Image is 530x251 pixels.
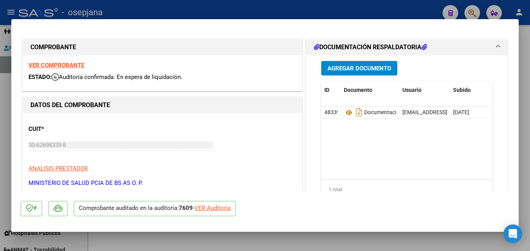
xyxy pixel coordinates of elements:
[453,109,469,115] span: [DATE]
[194,204,231,213] div: VER Auditoría
[306,55,507,217] div: DOCUMENTACIÓN RESPALDATORIA
[327,65,391,72] span: Agregar Documento
[74,201,236,216] p: Comprobante auditado en la auditoría: -
[503,224,522,243] div: Open Intercom Messenger
[52,74,182,81] span: Auditoría confirmada. En espera de liquidación.
[314,43,427,52] h1: DOCUMENTACIÓN RESPALDATORIA
[344,87,372,93] span: Documento
[306,39,507,55] mat-expansion-panel-header: DOCUMENTACIÓN RESPALDATORIA
[402,87,422,93] span: Usuario
[453,87,471,93] span: Subido
[321,180,492,199] div: 1 total
[28,62,84,69] a: VER COMPROBANTE
[344,109,466,116] span: Documentacion Respaldatoria Fac. 10363
[324,87,329,93] span: ID
[399,82,450,99] datatable-header-cell: Usuario
[489,82,528,99] datatable-header-cell: Acción
[30,43,76,51] strong: COMPROBANTE
[321,61,397,75] button: Agregar Documento
[28,179,296,188] p: MINISTERIO DE SALUD PCIA DE BS AS O. P.
[28,74,52,81] span: ESTADO:
[28,165,88,172] span: ANALISIS PRESTADOR
[450,82,489,99] datatable-header-cell: Subido
[321,82,341,99] datatable-header-cell: ID
[354,106,364,118] i: Descargar documento
[30,101,110,109] strong: DATOS DEL COMPROBANTE
[341,82,399,99] datatable-header-cell: Documento
[324,109,340,115] span: 48339
[28,125,109,134] p: CUIT
[179,204,193,212] strong: 7609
